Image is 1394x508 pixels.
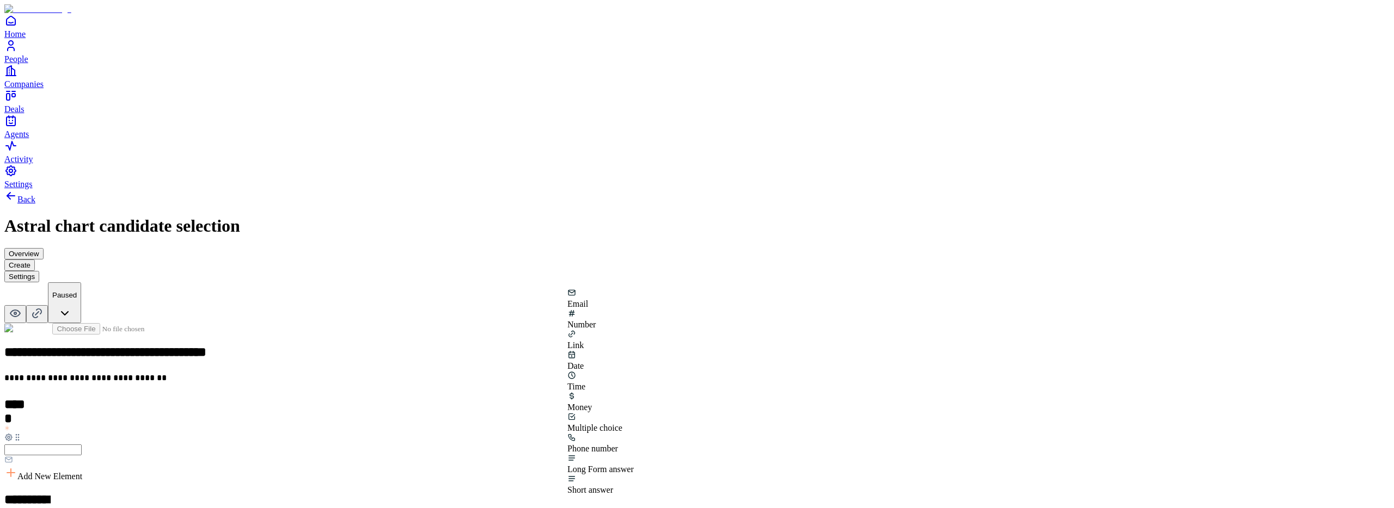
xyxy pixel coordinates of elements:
[4,54,28,64] span: People
[567,392,634,412] div: Money
[567,340,634,350] div: Link
[4,248,44,259] button: Overview
[4,164,1390,189] a: Settings
[17,472,82,481] span: Add New Element
[567,371,634,392] div: Time
[567,299,634,309] div: Email
[4,79,44,89] span: Companies
[567,423,634,433] div: Multiple choice
[567,402,634,412] div: Money
[4,154,33,164] span: Activity
[4,39,1390,64] a: People
[4,114,1390,139] a: Agents
[4,104,24,114] span: Deals
[4,139,1390,164] a: Activity
[4,216,1390,236] h1: Astral chart candidate selection
[567,350,634,371] div: Date
[567,433,634,454] div: Phone number
[567,464,634,474] div: Long Form answer
[567,288,634,309] div: Email
[567,320,634,330] div: Number
[567,330,634,350] div: Link
[4,271,39,282] button: Settings
[4,64,1390,89] a: Companies
[4,4,71,14] img: Item Brain Logo
[4,195,35,204] a: Back
[567,382,634,392] div: Time
[567,361,634,371] div: Date
[4,89,1390,114] a: Deals
[567,309,634,330] div: Number
[4,259,35,271] button: Create
[567,474,634,495] div: Short answer
[4,129,29,139] span: Agents
[567,485,634,495] div: Short answer
[567,412,634,433] div: Multiple choice
[567,444,634,454] div: Phone number
[4,324,52,333] img: Form Logo
[4,29,26,39] span: Home
[4,179,33,189] span: Settings
[4,14,1390,39] a: Home
[567,454,634,474] div: Long Form answer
